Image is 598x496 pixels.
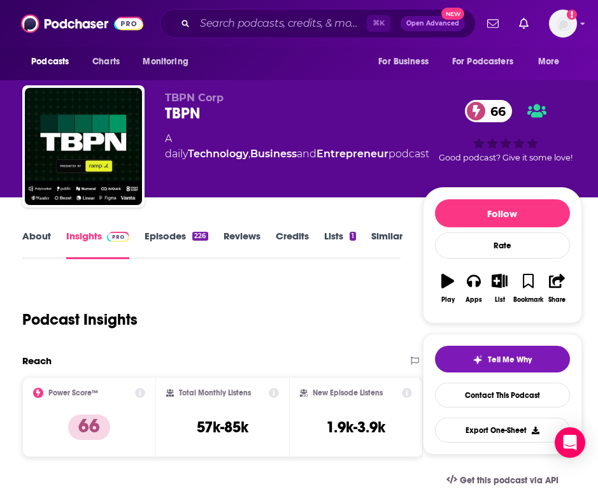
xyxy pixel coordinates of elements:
[134,50,204,74] button: open menu
[549,10,577,38] button: Show profile menu
[549,10,577,38] img: User Profile
[317,148,388,160] a: Entrepreneur
[350,232,356,241] div: 1
[435,346,570,372] button: tell me why sparkleTell Me Why
[548,296,566,304] div: Share
[248,148,250,160] span: ,
[22,310,138,329] h1: Podcast Insights
[195,13,367,34] input: Search podcasts, credits, & more...
[555,427,585,458] div: Open Intercom Messenger
[224,230,260,259] a: Reviews
[513,296,543,304] div: Bookmark
[439,153,573,162] span: Good podcast? Give it some love!
[567,10,577,20] svg: Email not verified
[179,388,251,397] h2: Total Monthly Listens
[48,388,98,397] h2: Power Score™
[514,13,534,34] a: Show notifications dropdown
[66,230,129,259] a: InsightsPodchaser Pro
[324,230,356,259] a: Lists1
[487,266,513,311] button: List
[435,266,461,311] button: Play
[378,53,429,71] span: For Business
[538,53,560,71] span: More
[435,199,570,227] button: Follow
[465,100,512,122] a: 66
[21,11,143,36] img: Podchaser - Follow, Share and Rate Podcasts
[84,50,127,74] a: Charts
[276,230,309,259] a: Credits
[529,50,576,74] button: open menu
[68,415,110,440] p: 66
[22,230,51,259] a: About
[452,53,513,71] span: For Podcasters
[197,418,248,437] h3: 57k-85k
[435,418,570,443] button: Export One-Sheet
[22,50,85,74] button: open menu
[466,296,482,304] div: Apps
[460,475,559,486] span: Get this podcast via API
[92,53,120,71] span: Charts
[22,355,52,367] h2: Reach
[192,232,208,241] div: 226
[436,465,569,496] a: Get this podcast via API
[107,232,129,242] img: Podchaser Pro
[460,266,487,311] button: Apps
[371,230,402,259] a: Similar
[482,13,504,34] a: Show notifications dropdown
[188,148,248,160] a: Technology
[441,296,455,304] div: Play
[478,100,512,122] span: 66
[165,131,429,162] div: A daily podcast
[495,296,505,304] div: List
[31,53,69,71] span: Podcasts
[488,355,532,365] span: Tell Me Why
[165,92,224,104] span: TBPN Corp
[143,53,188,71] span: Monitoring
[313,388,383,397] h2: New Episode Listens
[367,15,390,32] span: ⌘ K
[297,148,317,160] span: and
[444,50,532,74] button: open menu
[435,232,570,259] div: Rate
[25,88,142,205] img: TBPN
[145,230,208,259] a: Episodes226
[401,16,465,31] button: Open AdvancedNew
[429,92,582,171] div: 66Good podcast? Give it some love!
[369,50,445,74] button: open menu
[326,418,385,437] h3: 1.9k-3.9k
[250,148,297,160] a: Business
[160,9,476,38] div: Search podcasts, credits, & more...
[544,266,570,311] button: Share
[435,383,570,407] a: Contact This Podcast
[513,266,544,311] button: Bookmark
[473,355,483,365] img: tell me why sparkle
[441,8,464,20] span: New
[406,20,459,27] span: Open Advanced
[549,10,577,38] span: Logged in as jbarbour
